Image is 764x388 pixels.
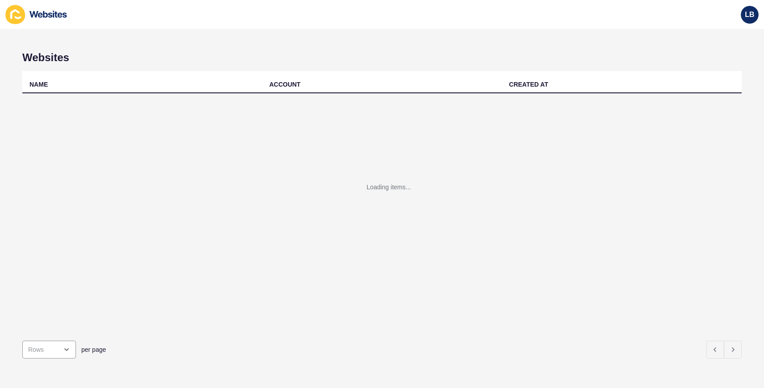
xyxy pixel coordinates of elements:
[81,345,106,354] span: per page
[745,10,754,19] span: LB
[269,80,301,89] div: ACCOUNT
[367,183,411,192] div: Loading items...
[22,341,76,359] div: open menu
[29,80,48,89] div: NAME
[509,80,548,89] div: CREATED AT
[22,51,742,64] h1: Websites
